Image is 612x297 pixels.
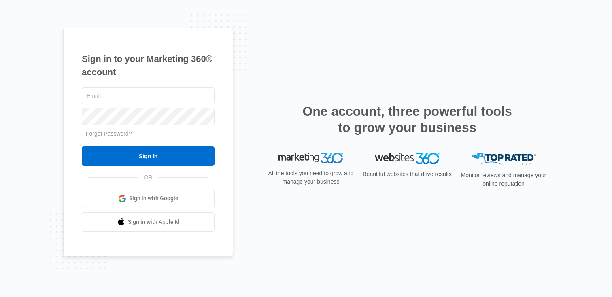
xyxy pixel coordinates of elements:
input: Email [82,87,215,104]
a: Forgot Password? [86,130,132,137]
input: Sign In [82,146,215,166]
img: Websites 360 [375,153,440,164]
p: Monitor reviews and manage your online reputation [458,171,549,188]
span: Sign in with Google [129,194,178,203]
img: Marketing 360 [278,153,343,164]
img: Top Rated Local [471,153,536,166]
h1: Sign in to your Marketing 360® account [82,52,215,79]
p: Beautiful websites that drive results [362,170,453,178]
a: Sign in with Google [82,189,215,208]
span: OR [138,173,158,182]
span: Sign in with Apple Id [128,218,180,226]
h2: One account, three powerful tools to grow your business [300,103,514,136]
a: Sign in with Apple Id [82,212,215,232]
p: All the tools you need to grow and manage your business [266,169,356,186]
